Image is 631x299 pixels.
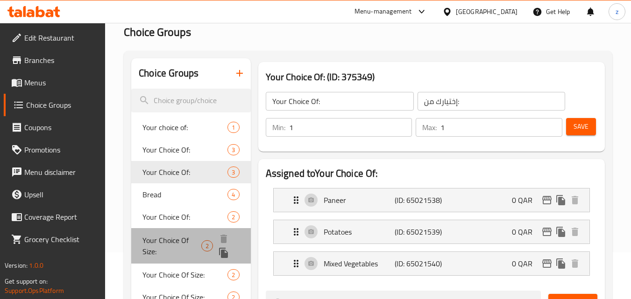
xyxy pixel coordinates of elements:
span: Upsell [24,189,98,200]
span: 1.0.0 [29,259,43,271]
p: Mixed Vegetables [324,258,395,269]
button: delete [568,225,582,239]
div: Choices [227,269,239,280]
div: Choices [201,240,213,251]
span: Menu disclaimer [24,167,98,178]
div: Expand [274,188,589,212]
a: Grocery Checklist [4,228,106,250]
span: 3 [228,146,239,154]
li: Expand [266,184,597,216]
p: Potatoes [324,226,395,237]
span: Choice Groups [26,99,98,111]
p: (ID: 65021539) [395,226,442,237]
li: Expand [266,248,597,279]
div: Your Choice Of:2 [131,206,250,228]
span: Edit Restaurant [24,32,98,43]
button: edit [540,193,554,207]
li: Expand [266,216,597,248]
div: Expand [274,252,589,275]
a: Branches [4,49,106,71]
h2: Choice Groups [139,66,199,80]
span: Coupons [24,122,98,133]
button: edit [540,257,554,271]
p: 0 QAR [512,226,540,237]
div: Your Choice Of Size:2deleteduplicate [131,228,250,264]
a: Promotions [4,139,106,161]
a: Support.OpsPlatform [5,285,64,297]
span: Your Choice Of: [142,167,227,178]
div: Menu-management [354,6,412,17]
div: Bread4 [131,183,250,206]
div: [GEOGRAPHIC_DATA] [456,7,518,17]
span: Your Choice Of Size: [142,235,201,257]
button: duplicate [554,193,568,207]
p: Min: [272,122,285,133]
div: Choices [227,189,239,200]
button: Save [566,118,596,135]
span: Your Choice Of Size: [142,269,227,280]
p: (ID: 65021540) [395,258,442,269]
span: Choice Groups [124,21,191,42]
span: Your choice of: [142,122,227,133]
span: Bread [142,189,227,200]
span: 1 [228,123,239,132]
span: Promotions [24,144,98,155]
p: Max: [422,122,437,133]
p: 0 QAR [512,258,540,269]
div: Your Choice Of Size:2 [131,264,250,286]
div: Your Choice Of:3 [131,161,250,183]
p: Paneer [324,195,395,206]
input: search [131,89,250,112]
a: Menus [4,71,106,94]
a: Choice Groups [4,94,106,116]
span: Version: [5,259,28,271]
div: Choices [227,211,239,223]
button: delete [217,232,231,246]
div: Your choice of:1 [131,116,250,139]
button: edit [540,225,554,239]
span: 2 [228,271,239,279]
button: duplicate [554,225,568,239]
a: Menu disclaimer [4,161,106,183]
button: delete [568,193,582,207]
span: Coverage Report [24,211,98,223]
p: 0 QAR [512,195,540,206]
span: z [616,7,618,17]
h3: Your Choice Of: (ID: 375349) [266,70,597,84]
p: (ID: 65021538) [395,195,442,206]
span: 2 [202,242,213,250]
span: Your Choice Of: [142,211,227,223]
span: Grocery Checklist [24,234,98,245]
a: Edit Restaurant [4,27,106,49]
div: Your Choice Of:3 [131,139,250,161]
span: Menus [24,77,98,88]
div: Choices [227,167,239,178]
a: Upsell [4,183,106,206]
span: Branches [24,55,98,66]
a: Coupons [4,116,106,139]
span: 3 [228,168,239,177]
span: 4 [228,190,239,199]
span: Get support on: [5,275,48,287]
span: Your Choice Of: [142,144,227,155]
span: Save [574,121,588,132]
a: Coverage Report [4,206,106,228]
button: duplicate [217,246,231,260]
button: duplicate [554,257,568,271]
h2: Assigned to Your Choice Of: [266,167,597,181]
span: 2 [228,213,239,222]
div: Expand [274,220,589,243]
button: delete [568,257,582,271]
